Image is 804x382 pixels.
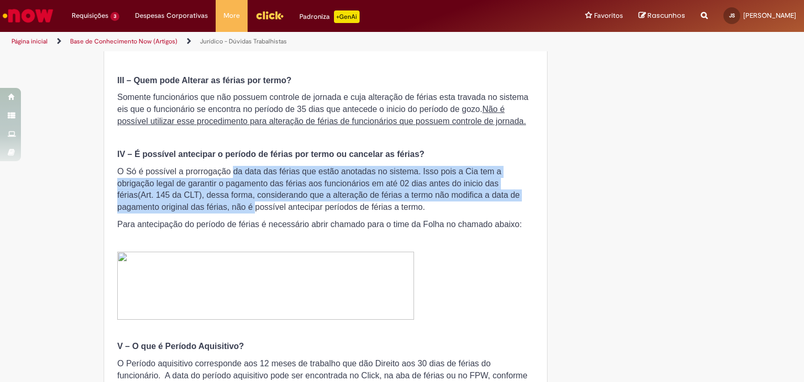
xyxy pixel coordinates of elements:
span: More [224,10,240,21]
img: sys_attachment.do [117,252,414,320]
strong: V – O que é Período Aquisitivo? [117,342,244,351]
a: Rascunhos [639,11,685,21]
div: Padroniza [299,10,360,23]
span: O Só é possível a prorrogação da data das férias que estão anotadas no sistema. Isso pois a Cia t... [117,167,520,212]
span: [PERSON_NAME] [743,11,796,20]
span: Somente funcionários que não possuem controle de jornada e cuja alteração de férias esta travada ... [117,93,528,126]
span: Rascunhos [647,10,685,20]
img: ServiceNow [1,5,55,26]
a: Base de Conhecimento Now (Artigos) [70,37,177,46]
span: JS [729,12,735,19]
a: Jurídico - Dúvidas Trabalhistas [200,37,287,46]
span: 3 [110,12,119,21]
ul: Trilhas de página [8,32,528,51]
strong: III – Quem pode Alterar as férias por termo? [117,76,292,85]
span: Requisições [72,10,108,21]
span: Para antecipação do período de férias é necessário abrir chamado para o time da Folha no chamado ... [117,220,522,229]
span: Favoritos [594,10,623,21]
span: Despesas Corporativas [135,10,208,21]
strong: IV – É possível antecipar o período de férias por termo ou cancelar as férias? [117,150,425,159]
p: +GenAi [334,10,360,23]
a: Página inicial [12,37,48,46]
img: click_logo_yellow_360x200.png [255,7,284,23]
